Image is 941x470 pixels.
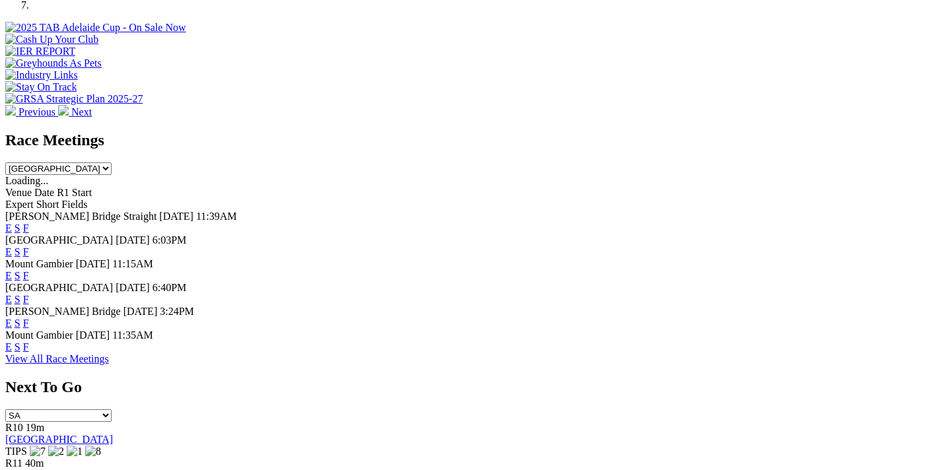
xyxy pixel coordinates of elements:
span: R10 [5,422,23,433]
img: Greyhounds As Pets [5,57,102,69]
span: [DATE] [76,258,110,269]
a: E [5,341,12,352]
img: IER REPORT [5,46,75,57]
a: F [23,318,29,329]
img: Industry Links [5,69,78,81]
a: S [15,341,20,352]
a: View All Race Meetings [5,353,109,364]
img: 7 [30,446,46,457]
span: Previous [18,106,55,117]
a: S [15,222,20,234]
img: chevron-left-pager-white.svg [5,105,16,116]
span: 3:24PM [160,306,194,317]
span: [DATE] [159,211,193,222]
a: S [15,294,20,305]
a: Previous [5,106,58,117]
span: 11:35AM [112,329,153,341]
span: [GEOGRAPHIC_DATA] [5,234,113,246]
img: Stay On Track [5,81,77,93]
a: Next [58,106,92,117]
img: 2025 TAB Adelaide Cup - On Sale Now [5,22,186,34]
span: [GEOGRAPHIC_DATA] [5,282,113,293]
span: Loading... [5,175,48,186]
span: [PERSON_NAME] Bridge Straight [5,211,157,222]
span: 6:03PM [153,234,187,246]
a: S [15,270,20,281]
a: F [23,294,29,305]
a: E [5,318,12,329]
span: 6:40PM [153,282,187,293]
a: F [23,270,29,281]
a: F [23,246,29,257]
span: [DATE] [116,282,150,293]
span: Next [71,106,92,117]
span: [DATE] [76,329,110,341]
a: E [5,222,12,234]
span: Mount Gambier [5,329,73,341]
a: S [15,318,20,329]
span: R1 Start [57,187,92,198]
span: Fields [61,199,87,210]
span: TIPS [5,446,27,457]
span: [DATE] [123,306,158,317]
img: GRSA Strategic Plan 2025-27 [5,93,143,105]
a: [GEOGRAPHIC_DATA] [5,434,113,445]
h2: Next To Go [5,378,936,396]
a: E [5,246,12,257]
span: [DATE] [116,234,150,246]
img: 2 [48,446,64,457]
a: E [5,270,12,281]
span: 11:39AM [196,211,237,222]
span: 40m [25,457,44,469]
span: Venue [5,187,32,198]
span: 19m [26,422,44,433]
span: [PERSON_NAME] Bridge [5,306,121,317]
span: Expert [5,199,34,210]
span: Short [36,199,59,210]
img: 1 [67,446,83,457]
a: F [23,222,29,234]
a: F [23,341,29,352]
a: S [15,246,20,257]
span: 11:15AM [112,258,153,269]
span: Date [34,187,54,198]
img: Cash Up Your Club [5,34,98,46]
a: E [5,294,12,305]
span: R11 [5,457,22,469]
img: 8 [85,446,101,457]
img: chevron-right-pager-white.svg [58,105,69,116]
span: Mount Gambier [5,258,73,269]
h2: Race Meetings [5,131,936,149]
